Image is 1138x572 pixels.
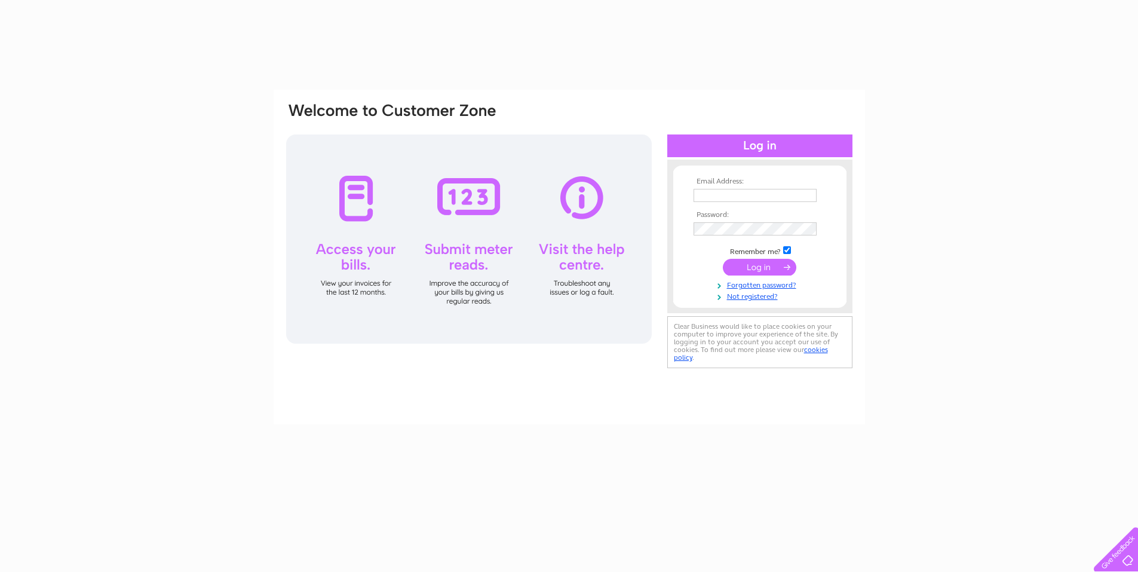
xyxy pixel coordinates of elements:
[691,211,829,219] th: Password:
[667,316,852,368] div: Clear Business would like to place cookies on your computer to improve your experience of the sit...
[723,259,796,276] input: Submit
[691,244,829,256] td: Remember me?
[691,178,829,186] th: Email Address:
[674,345,828,362] a: cookies policy
[694,279,829,290] a: Forgotten password?
[694,290,829,301] a: Not registered?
